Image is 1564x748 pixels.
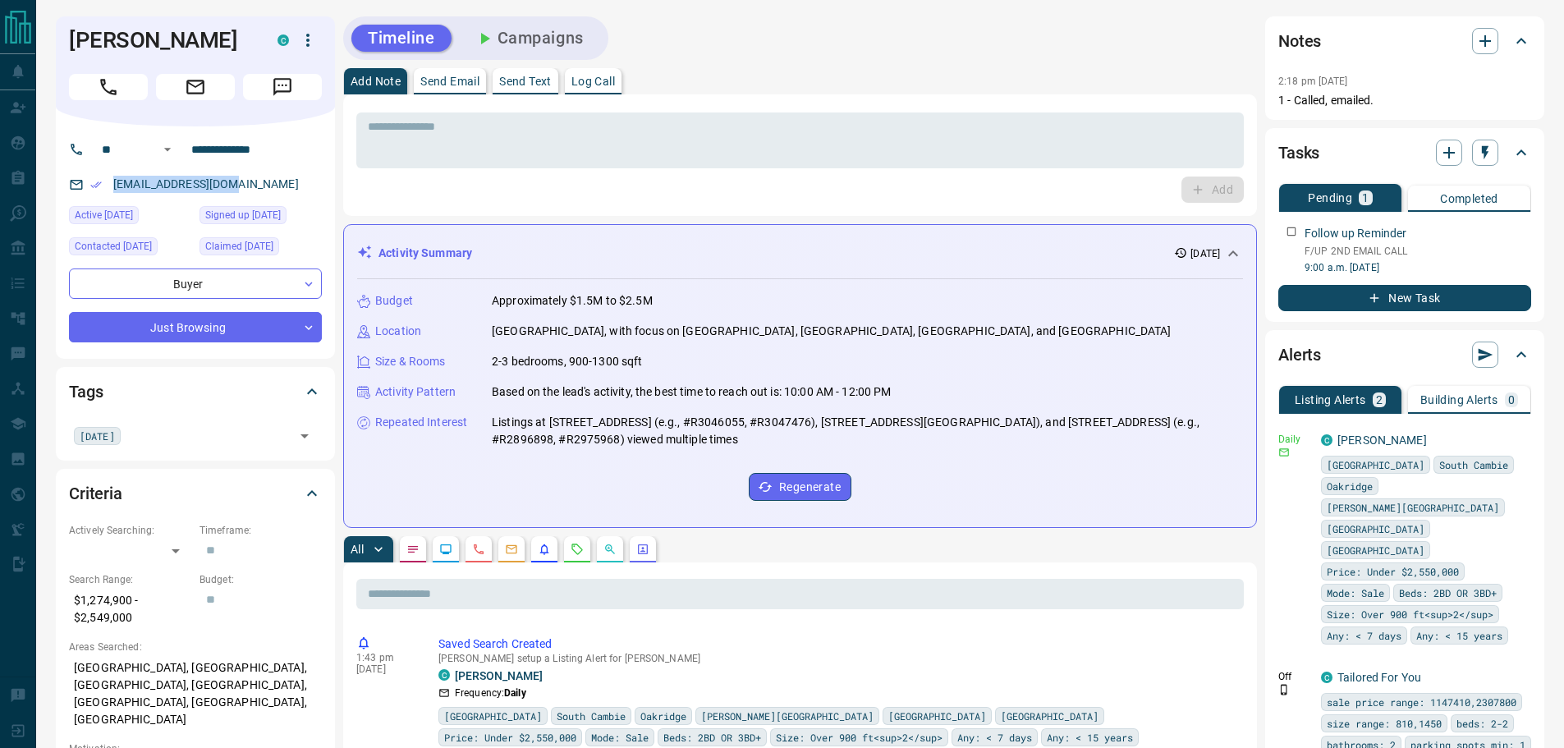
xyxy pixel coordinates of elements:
span: Oakridge [1327,478,1373,494]
p: Location [375,323,421,340]
p: Budget: [200,572,322,587]
p: Add Note [351,76,401,87]
div: Alerts [1278,335,1531,374]
span: [GEOGRAPHIC_DATA] [1001,708,1098,724]
h2: Tasks [1278,140,1319,166]
p: [DATE] [1190,246,1220,261]
a: [PERSON_NAME] [1337,434,1427,447]
p: Listing Alerts [1295,394,1366,406]
h2: Alerts [1278,342,1321,368]
p: 9:00 a.m. [DATE] [1305,260,1531,275]
a: Tailored For You [1337,671,1421,684]
p: Daily [1278,432,1311,447]
span: [DATE] [80,428,115,444]
div: Tasks [1278,133,1531,172]
p: Log Call [571,76,615,87]
div: Sun Sep 14 2025 [200,237,322,260]
p: [GEOGRAPHIC_DATA], with focus on [GEOGRAPHIC_DATA], [GEOGRAPHIC_DATA], [GEOGRAPHIC_DATA], and [GE... [492,323,1172,340]
div: condos.ca [277,34,289,46]
span: Contacted [DATE] [75,238,152,255]
p: Approximately $1.5M to $2.5M [492,292,653,310]
p: [GEOGRAPHIC_DATA], [GEOGRAPHIC_DATA], [GEOGRAPHIC_DATA], [GEOGRAPHIC_DATA], [GEOGRAPHIC_DATA], [G... [69,654,322,733]
a: [EMAIL_ADDRESS][DOMAIN_NAME] [113,177,299,190]
span: size range: 810,1450 [1327,715,1442,732]
div: condos.ca [438,669,450,681]
p: Search Range: [69,572,191,587]
a: [PERSON_NAME] [455,669,543,682]
span: Any: < 15 years [1047,729,1133,746]
span: [GEOGRAPHIC_DATA] [888,708,986,724]
svg: Push Notification Only [1278,684,1290,695]
span: South Cambie [1439,457,1508,473]
p: [PERSON_NAME] setup a Listing Alert for [PERSON_NAME] [438,653,1237,664]
span: [GEOGRAPHIC_DATA] [1327,542,1424,558]
svg: Calls [472,543,485,556]
p: 2:18 pm [DATE] [1278,76,1348,87]
p: 1:43 pm [356,652,414,663]
h1: [PERSON_NAME] [69,27,253,53]
div: Notes [1278,21,1531,61]
span: Beds: 2BD OR 3BD+ [663,729,761,746]
p: Budget [375,292,413,310]
div: Tags [69,372,322,411]
h2: Criteria [69,480,122,507]
p: F/UP 2ND EMAIL CALL [1305,244,1531,259]
button: Regenerate [749,473,851,501]
p: Based on the lead's activity, the best time to reach out is: 10:00 AM - 12:00 PM [492,383,892,401]
p: Off [1278,669,1311,684]
span: [GEOGRAPHIC_DATA] [444,708,542,724]
span: Call [69,74,148,100]
span: Beds: 2BD OR 3BD+ [1399,585,1497,601]
span: beds: 2-2 [1456,715,1508,732]
span: Any: < 7 days [957,729,1032,746]
div: condos.ca [1321,434,1332,446]
svg: Email [1278,447,1290,458]
p: [DATE] [356,663,414,675]
p: Actively Searching: [69,523,191,538]
span: sale price range: 1147410,2307800 [1327,694,1516,710]
p: Saved Search Created [438,636,1237,653]
p: Send Email [420,76,479,87]
p: Activity Pattern [375,383,456,401]
button: Open [158,140,177,159]
h2: Tags [69,379,103,405]
span: [PERSON_NAME][GEOGRAPHIC_DATA] [701,708,874,724]
button: Timeline [351,25,452,52]
p: Pending [1308,192,1352,204]
p: Timeframe: [200,523,322,538]
svg: Notes [406,543,420,556]
span: Oakridge [640,708,686,724]
button: New Task [1278,285,1531,311]
p: Repeated Interest [375,414,467,431]
span: Mode: Sale [591,729,649,746]
p: Follow up Reminder [1305,225,1406,242]
span: Message [243,74,322,100]
svg: Emails [505,543,518,556]
div: Criteria [69,474,322,513]
p: Listings at [STREET_ADDRESS] (e.g., #R3046055, #R3047476), [STREET_ADDRESS][GEOGRAPHIC_DATA]), an... [492,414,1243,448]
button: Open [293,424,316,447]
span: Email [156,74,235,100]
span: Claimed [DATE] [205,238,273,255]
p: 2-3 bedrooms, 900-1300 sqft [492,353,643,370]
span: Price: Under $2,550,000 [1327,563,1459,580]
svg: Listing Alerts [538,543,551,556]
button: Campaigns [458,25,600,52]
p: 2 [1376,394,1383,406]
p: 1 [1362,192,1369,204]
svg: Email Verified [90,179,102,190]
p: $1,274,900 - $2,549,000 [69,587,191,631]
p: Frequency: [455,686,526,700]
span: [GEOGRAPHIC_DATA] [1327,521,1424,537]
svg: Agent Actions [636,543,649,556]
svg: Requests [571,543,584,556]
div: Sun Sep 14 2025 [69,237,191,260]
span: Signed up [DATE] [205,207,281,223]
div: condos.ca [1321,672,1332,683]
div: Activity Summary[DATE] [357,238,1243,268]
p: Building Alerts [1420,394,1498,406]
span: [GEOGRAPHIC_DATA] [1327,457,1424,473]
div: Sun Sep 14 2025 [69,206,191,229]
span: Size: Over 900 ft<sup>2</sup> [776,729,943,746]
svg: Opportunities [603,543,617,556]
